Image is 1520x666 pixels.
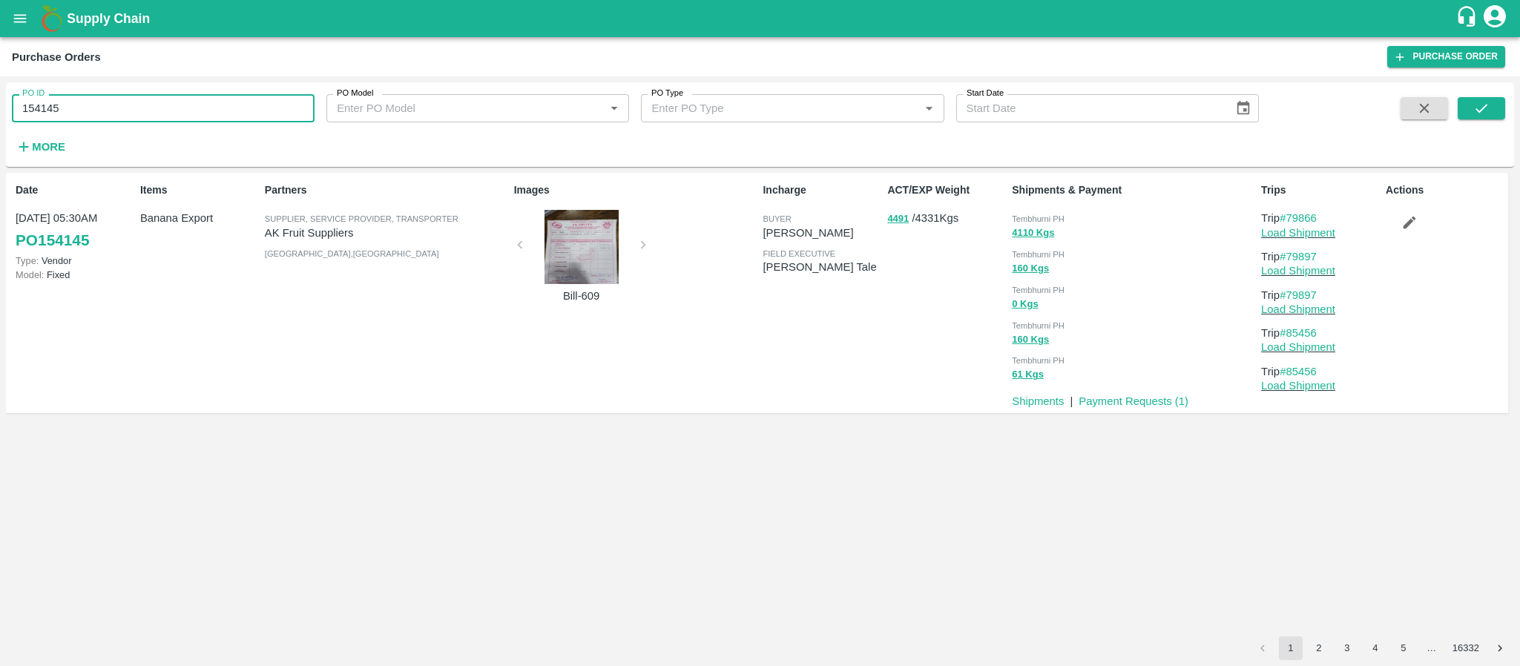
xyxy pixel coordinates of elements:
button: 4491 [887,211,909,228]
span: Type: [16,255,39,266]
label: PO Model [337,88,374,99]
button: 160 Kgs [1012,332,1049,349]
a: #85456 [1280,327,1317,339]
p: Vendor [16,254,134,268]
span: buyer [763,214,791,223]
div: | [1064,387,1073,409]
label: PO Type [651,88,683,99]
a: PO154145 [16,227,89,254]
nav: pagination navigation [1248,636,1514,660]
p: Items [140,182,259,198]
a: Payment Requests (1) [1079,395,1188,407]
p: Date [16,182,134,198]
span: [GEOGRAPHIC_DATA] , [GEOGRAPHIC_DATA] [265,249,439,258]
a: #79897 [1280,289,1317,301]
a: #79866 [1280,212,1317,224]
p: [DATE] 05:30AM [16,210,134,226]
button: open drawer [3,1,37,36]
button: page 1 [1279,636,1303,660]
input: Enter PO ID [12,94,315,122]
a: Load Shipment [1261,303,1335,315]
a: Shipments [1012,395,1064,407]
span: Model: [16,269,44,280]
a: Load Shipment [1261,341,1335,353]
p: Trip [1261,363,1380,380]
a: Load Shipment [1261,227,1335,239]
button: Go to page 4 [1363,636,1387,660]
p: Shipments & Payment [1012,182,1255,198]
strong: More [32,141,65,153]
a: Load Shipment [1261,265,1335,277]
p: Fixed [16,268,134,282]
a: Purchase Order [1387,46,1505,67]
p: AK Fruit Suppliers [265,225,508,241]
p: Trip [1261,325,1380,341]
p: Trip [1261,248,1380,265]
button: Go to page 5 [1392,636,1415,660]
button: Open [919,99,938,118]
p: Actions [1386,182,1504,198]
a: #85456 [1280,366,1317,377]
p: Trip [1261,210,1380,226]
input: Enter PO Type [645,99,895,118]
div: customer-support [1455,5,1481,32]
button: 0 Kgs [1012,296,1038,313]
button: Choose date [1229,94,1257,122]
button: Go to page 2 [1307,636,1331,660]
span: field executive [763,249,835,258]
button: Go to page 16332 [1448,636,1484,660]
p: Images [514,182,757,198]
span: Tembhurni PH [1012,321,1065,330]
p: Banana Export [140,210,259,226]
p: Trip [1261,287,1380,303]
button: Open [605,99,624,118]
img: logo [37,4,67,33]
input: Enter PO Model [331,99,581,118]
label: PO ID [22,88,45,99]
button: 160 Kgs [1012,260,1049,277]
p: Trips [1261,182,1380,198]
a: Load Shipment [1261,380,1335,392]
span: Tembhurni PH [1012,214,1065,223]
span: Tembhurni PH [1012,356,1065,365]
label: Start Date [967,88,1004,99]
div: Purchase Orders [12,47,101,67]
p: / 4331 Kgs [887,210,1006,227]
button: Go to next page [1488,636,1512,660]
b: Supply Chain [67,11,150,26]
button: 61 Kgs [1012,366,1044,383]
button: 4110 Kgs [1012,225,1054,242]
p: ACT/EXP Weight [887,182,1006,198]
input: Start Date [956,94,1223,122]
p: Incharge [763,182,881,198]
p: [PERSON_NAME] [763,225,881,241]
a: #79897 [1280,251,1317,263]
span: Supplier, Service Provider, Transporter [265,214,458,223]
button: Go to page 3 [1335,636,1359,660]
a: Supply Chain [67,8,1455,29]
button: More [12,134,69,159]
p: Bill-609 [526,288,637,304]
p: Partners [265,182,508,198]
span: Tembhurni PH [1012,250,1065,259]
div: account of current user [1481,3,1508,34]
span: Tembhurni PH [1012,286,1065,294]
p: [PERSON_NAME] Tale [763,259,881,275]
div: … [1420,642,1444,656]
